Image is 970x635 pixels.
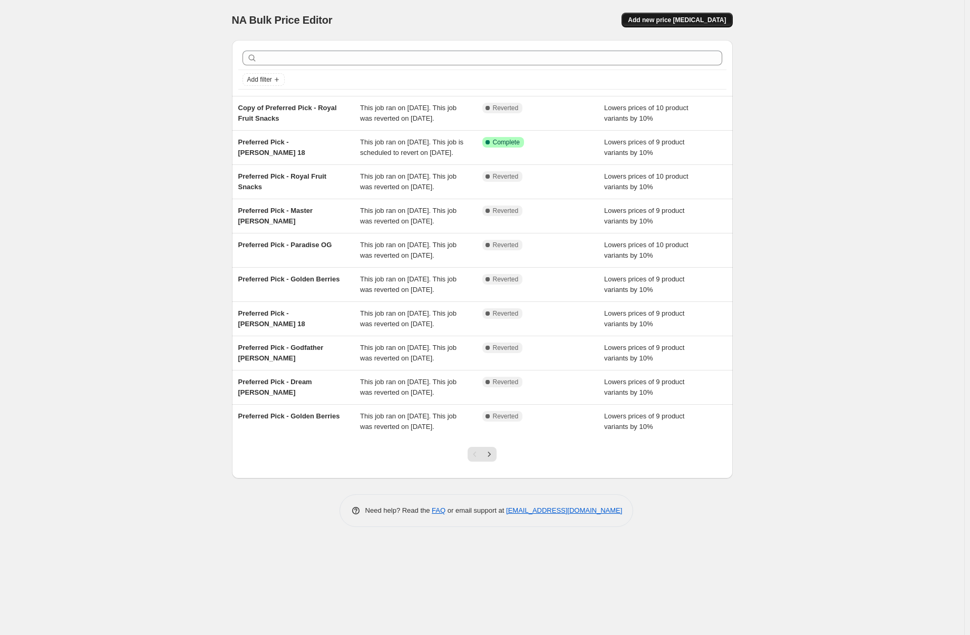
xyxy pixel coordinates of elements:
span: Preferred Pick - Master [PERSON_NAME] [238,207,313,225]
span: This job ran on [DATE]. This job was reverted on [DATE]. [360,344,457,362]
nav: Pagination [468,447,497,462]
span: or email support at [445,506,506,514]
a: FAQ [432,506,445,514]
span: Preferred Pick - [PERSON_NAME] 18 [238,309,305,328]
span: This job ran on [DATE]. This job was reverted on [DATE]. [360,207,457,225]
span: Reverted [493,172,519,181]
span: Preferred Pick - Dream [PERSON_NAME] [238,378,312,396]
span: Lowers prices of 10 product variants by 10% [604,172,688,191]
span: Reverted [493,241,519,249]
span: Lowers prices of 9 product variants by 10% [604,378,684,396]
span: This job ran on [DATE]. This job was reverted on [DATE]. [360,241,457,259]
span: Lowers prices of 9 product variants by 10% [604,412,684,431]
span: Reverted [493,378,519,386]
span: This job ran on [DATE]. This job was reverted on [DATE]. [360,172,457,191]
span: Reverted [493,309,519,318]
span: Reverted [493,104,519,112]
button: Next [482,447,497,462]
span: Preferred Pick - Golden Berries [238,275,340,283]
span: Copy of Preferred Pick - Royal Fruit Snacks [238,104,337,122]
span: Reverted [493,344,519,352]
span: Preferred Pick - Godfather [PERSON_NAME] [238,344,324,362]
span: This job ran on [DATE]. This job was reverted on [DATE]. [360,412,457,431]
span: Lowers prices of 9 product variants by 10% [604,207,684,225]
span: Preferred Pick - Royal Fruit Snacks [238,172,327,191]
span: Lowers prices of 9 product variants by 10% [604,275,684,294]
span: Preferred Pick - Golden Berries [238,412,340,420]
button: Add filter [242,73,285,86]
span: This job ran on [DATE]. This job was reverted on [DATE]. [360,275,457,294]
span: Lowers prices of 9 product variants by 10% [604,309,684,328]
span: NA Bulk Price Editor [232,14,333,26]
span: Reverted [493,275,519,284]
span: Add new price [MEDICAL_DATA] [628,16,726,24]
span: This job ran on [DATE]. This job is scheduled to revert on [DATE]. [360,138,463,157]
span: Lowers prices of 9 product variants by 10% [604,138,684,157]
a: [EMAIL_ADDRESS][DOMAIN_NAME] [506,506,622,514]
span: Need help? Read the [365,506,432,514]
span: Reverted [493,412,519,421]
span: This job ran on [DATE]. This job was reverted on [DATE]. [360,378,457,396]
button: Add new price [MEDICAL_DATA] [622,13,732,27]
span: Complete [493,138,520,146]
span: Lowers prices of 9 product variants by 10% [604,344,684,362]
span: Lowers prices of 10 product variants by 10% [604,241,688,259]
span: Preferred Pick - [PERSON_NAME] 18 [238,138,305,157]
span: Preferred Pick - Paradise OG [238,241,332,249]
span: Lowers prices of 10 product variants by 10% [604,104,688,122]
span: Add filter [247,75,272,84]
span: This job ran on [DATE]. This job was reverted on [DATE]. [360,104,457,122]
span: This job ran on [DATE]. This job was reverted on [DATE]. [360,309,457,328]
span: Reverted [493,207,519,215]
